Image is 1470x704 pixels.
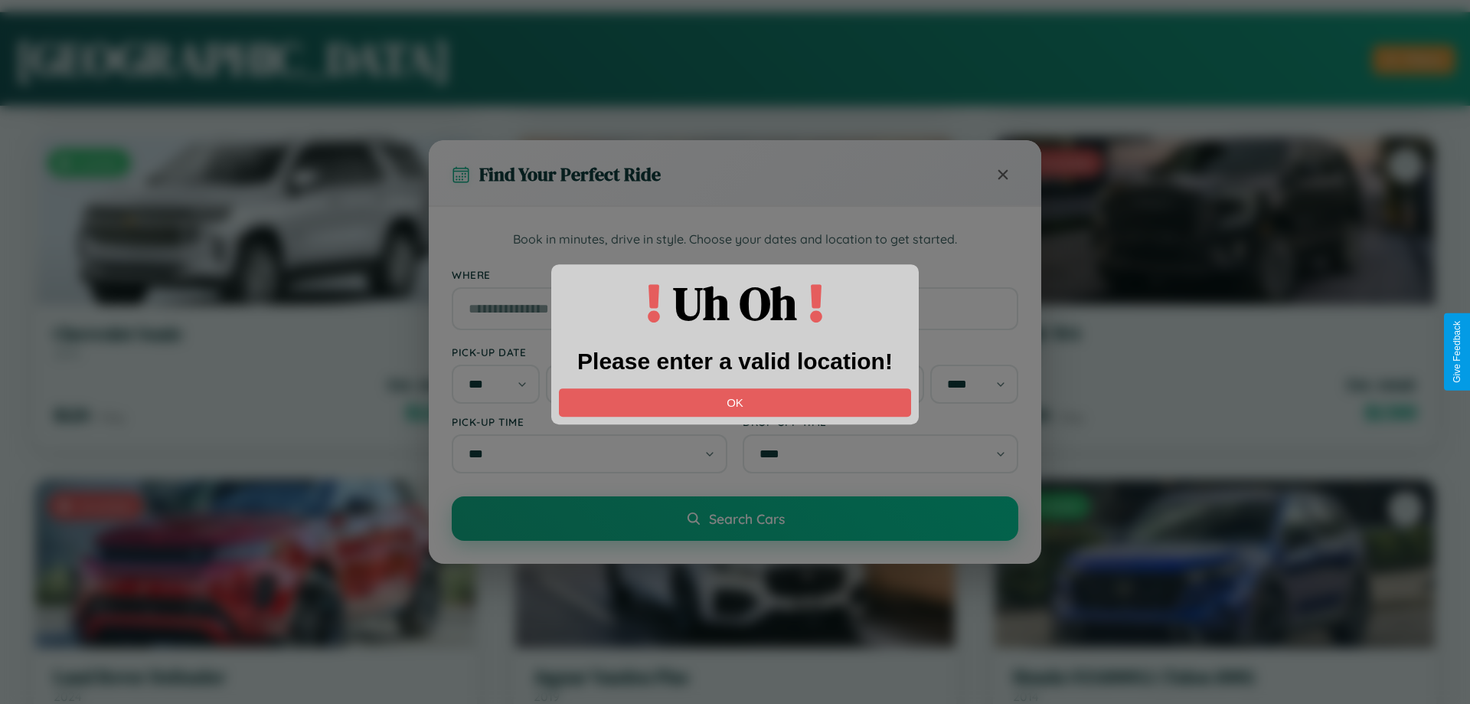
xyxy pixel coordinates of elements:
[452,345,727,359] label: Pick-up Date
[743,415,1018,428] label: Drop-off Time
[743,345,1018,359] label: Drop-off Date
[452,230,1018,250] p: Book in minutes, drive in style. Choose your dates and location to get started.
[479,162,661,187] h3: Find Your Perfect Ride
[709,510,785,527] span: Search Cars
[452,268,1018,281] label: Where
[452,415,727,428] label: Pick-up Time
